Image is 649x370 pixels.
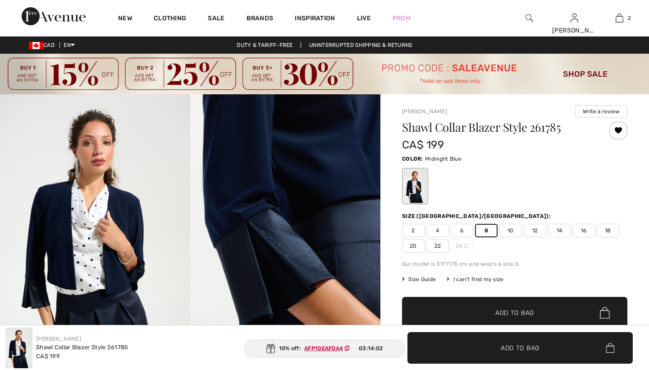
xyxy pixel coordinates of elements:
[64,42,75,48] span: EN
[402,156,423,162] span: Color:
[36,353,60,360] span: CA$ 199
[359,344,383,352] span: 03:14:02
[606,343,614,353] img: Bag.svg
[266,344,275,353] img: Gift.svg
[426,239,449,253] span: 22
[402,239,425,253] span: 20
[591,302,640,325] iframe: Opens a widget where you can find more information
[526,13,533,23] img: search the website
[402,297,627,328] button: Add to Bag
[402,224,425,237] span: 2
[501,343,539,352] span: Add to Bag
[402,108,447,115] a: [PERSON_NAME]
[22,7,86,25] img: 1ère Avenue
[571,14,578,22] a: Sign In
[425,156,462,162] span: Midnight Blue
[475,224,498,237] span: 8
[451,224,473,237] span: 6
[628,14,631,22] span: 2
[552,26,596,35] div: [PERSON_NAME]
[247,14,274,24] a: Brands
[5,328,32,368] img: Shawl Collar Blazer Style 261785
[402,212,553,220] div: Size ([GEOGRAPHIC_DATA]/[GEOGRAPHIC_DATA]):
[29,42,58,48] span: CAD
[548,224,571,237] span: 14
[357,14,371,23] a: Live
[499,224,522,237] span: 10
[447,275,503,283] div: I can't find my size
[402,275,436,283] span: Size Guide
[208,14,224,24] a: Sale
[36,336,81,342] a: [PERSON_NAME]
[616,13,623,23] img: My Bag
[426,224,449,237] span: 4
[571,13,578,23] img: My Info
[575,105,627,118] button: Write a review
[402,139,444,151] span: CA$ 199
[29,42,43,49] img: Canadian Dollar
[402,260,627,268] div: Our model is 5'9"/175 cm and wears a size 6.
[154,14,186,24] a: Clothing
[36,343,128,352] div: Shawl Collar Blazer Style 261785
[524,224,546,237] span: 12
[597,13,641,23] a: 2
[572,224,595,237] span: 16
[304,345,343,351] ins: AFP10EAFDA4
[597,224,619,237] span: 18
[295,14,335,24] span: Inspiration
[495,308,534,318] span: Add to Bag
[402,121,590,133] h1: Shawl Collar Blazer Style 261785
[407,332,633,364] button: Add to Bag
[244,340,405,357] div: 10% off:
[451,239,473,253] span: 24
[118,14,132,24] a: New
[403,169,427,203] div: Midnight Blue
[393,14,411,23] a: Prom
[464,244,468,248] img: ring-m.svg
